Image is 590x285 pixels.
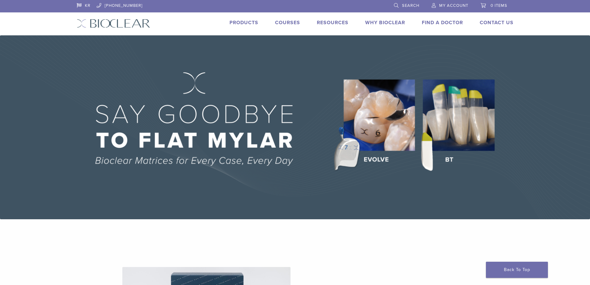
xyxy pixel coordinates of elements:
[491,3,507,8] span: 0 items
[77,19,150,28] img: 바이오클리어
[422,20,463,26] a: Find A Doctor
[480,20,514,26] a: Contact Us
[486,262,548,278] a: Back To Top
[365,20,405,26] a: Why Bioclear
[229,20,258,26] a: Products
[402,3,419,8] span: Search
[275,20,300,26] a: Courses
[439,3,468,8] span: My Account
[317,20,348,26] a: Resources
